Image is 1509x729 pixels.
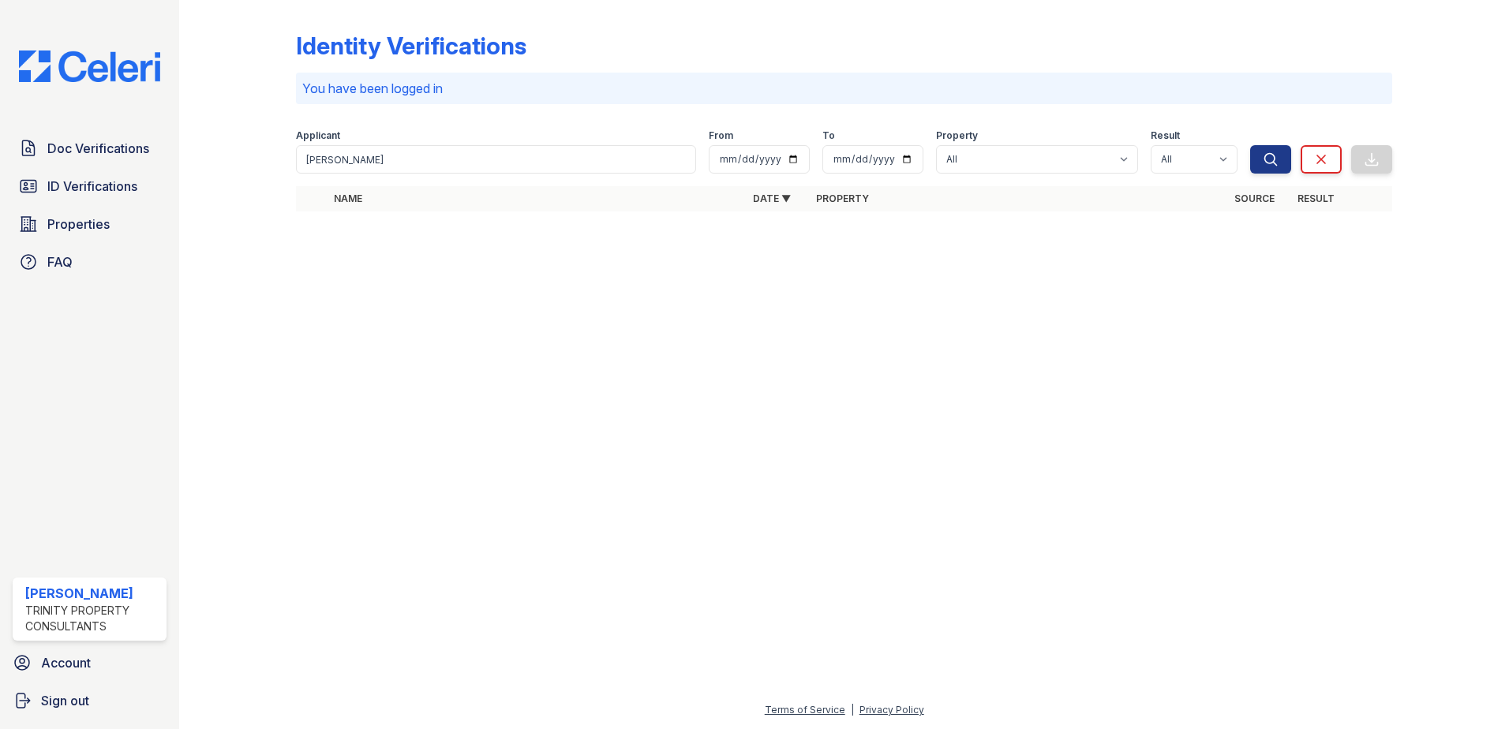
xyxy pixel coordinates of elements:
[41,653,91,672] span: Account
[47,215,110,234] span: Properties
[13,133,167,164] a: Doc Verifications
[13,170,167,202] a: ID Verifications
[296,145,696,174] input: Search by name or phone number
[6,647,173,679] a: Account
[1234,193,1275,204] a: Source
[25,603,160,634] div: Trinity Property Consultants
[1443,666,1493,713] iframe: chat widget
[816,193,869,204] a: Property
[6,50,173,82] img: CE_Logo_Blue-a8612792a0a2168367f1c8372b55b34899dd931a85d93a1a3d3e32e68fde9ad4.png
[47,252,73,271] span: FAQ
[1151,129,1180,142] label: Result
[302,79,1386,98] p: You have been logged in
[859,704,924,716] a: Privacy Policy
[334,193,362,204] a: Name
[13,208,167,240] a: Properties
[13,246,167,278] a: FAQ
[25,584,160,603] div: [PERSON_NAME]
[6,685,173,716] a: Sign out
[296,129,340,142] label: Applicant
[709,129,733,142] label: From
[296,32,526,60] div: Identity Verifications
[822,129,835,142] label: To
[765,704,845,716] a: Terms of Service
[1297,193,1335,204] a: Result
[47,139,149,158] span: Doc Verifications
[47,177,137,196] span: ID Verifications
[851,704,854,716] div: |
[936,129,978,142] label: Property
[753,193,791,204] a: Date ▼
[41,691,89,710] span: Sign out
